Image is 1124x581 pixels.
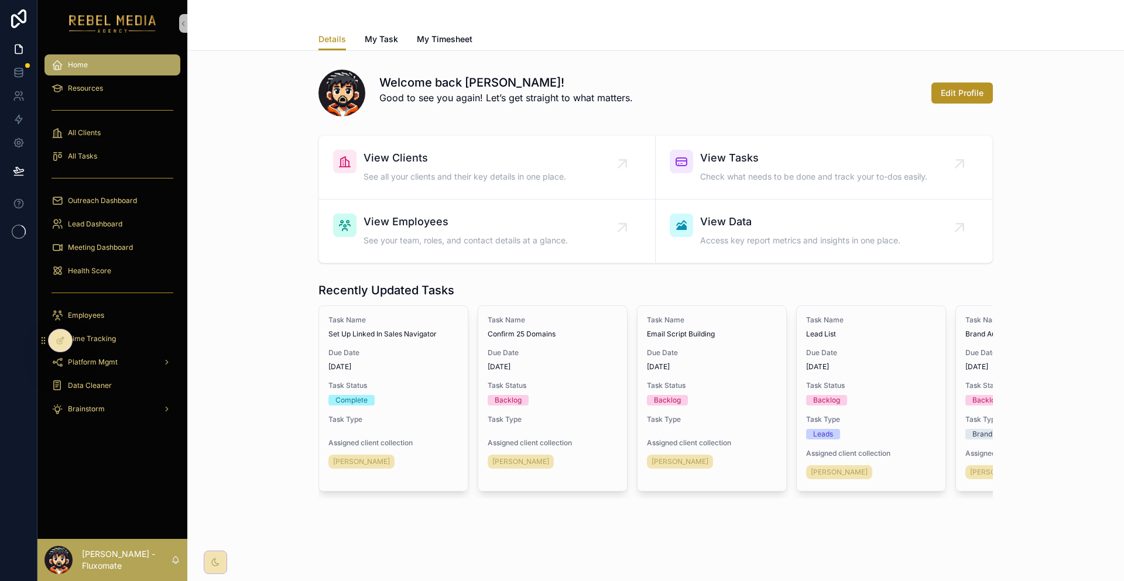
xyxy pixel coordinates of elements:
[806,362,936,372] span: [DATE]
[68,243,133,252] span: Meeting Dashboard
[647,381,777,390] span: Task Status
[965,315,1095,325] span: Task Name
[965,348,1095,357] span: Due Date
[69,14,156,33] img: App logo
[495,395,522,405] div: Backlog
[488,381,618,390] span: Task Status
[68,152,97,161] span: All Tasks
[328,329,458,339] span: Set Up Linked In Sales Navigator
[813,429,833,439] div: Leads
[488,348,618,357] span: Due Date
[417,33,472,45] span: My Timesheet
[647,329,777,339] span: Email Script Building
[656,200,992,263] a: View DataAccess key report metrics and insights in one place.
[328,348,458,357] span: Due Date
[68,357,118,367] span: Platform Mgmt
[328,455,395,469] a: [PERSON_NAME]
[318,305,468,491] a: Task NameSet Up Linked In Sales NavigatorDue Date[DATE]Task StatusCompleteTask TypeAssigned clien...
[965,449,1095,458] span: Assigned client collection
[44,146,180,167] a: All Tasks
[965,362,1095,372] span: [DATE]
[68,381,112,390] span: Data Cleaner
[68,266,111,276] span: Health Score
[647,438,777,448] span: Assigned client collection
[44,352,180,373] a: Platform Mgmt
[806,381,936,390] span: Task Status
[647,315,777,325] span: Task Name
[333,457,390,466] span: [PERSON_NAME]
[364,171,566,183] span: See all your clients and their key details in one place.
[647,362,777,372] span: [DATE]
[488,315,618,325] span: Task Name
[965,465,1032,479] a: [PERSON_NAME]
[364,214,568,230] span: View Employees
[364,235,568,246] span: See your team, roles, and contact details at a glance.
[955,305,1105,491] a: Task NameBrand AuditDue Date[DATE]Task StatusBacklogTask TypeBrand AuditAssigned client collectio...
[654,395,681,405] div: Backlog
[318,282,454,298] h1: Recently Updated Tasks
[44,122,180,143] a: All Clients
[806,329,936,339] span: Lead List
[335,395,368,405] div: Complete
[68,219,122,229] span: Lead Dashboard
[811,467,868,477] span: [PERSON_NAME]
[931,82,993,104] button: Edit Profile
[965,329,1095,339] span: Brand Audit
[700,150,927,166] span: View Tasks
[652,457,708,466] span: [PERSON_NAME]
[318,29,346,51] a: Details
[417,29,472,52] a: My Timesheet
[44,78,180,99] a: Resources
[328,381,458,390] span: Task Status
[637,305,787,491] a: Task NameEmail Script BuildingDue Date[DATE]Task StatusBacklogTask TypeAssigned client collection...
[488,329,618,339] span: Confirm 25 Domains
[328,438,458,448] span: Assigned client collection
[44,237,180,258] a: Meeting Dashboard
[68,128,101,137] span: All Clients
[813,395,840,405] div: Backlog
[478,305,628,491] a: Task NameConfirm 25 DomainsDue Date[DATE]Task StatusBacklogTask TypeAssigned client collection[PE...
[365,33,398,45] span: My Task
[647,348,777,357] span: Due Date
[44,190,180,211] a: Outreach Dashboard
[68,196,137,205] span: Outreach Dashboard
[972,429,1011,439] div: Brand Audit
[700,235,900,246] span: Access key report metrics and insights in one place.
[319,136,656,200] a: View ClientsSee all your clients and their key details in one place.
[365,29,398,52] a: My Task
[319,200,656,263] a: View EmployeesSee your team, roles, and contact details at a glance.
[379,74,633,91] h1: Welcome back [PERSON_NAME]!
[44,305,180,326] a: Employees
[806,315,936,325] span: Task Name
[37,47,187,433] div: scrollable content
[328,362,458,372] span: [DATE]
[965,381,1095,390] span: Task Status
[44,214,180,235] a: Lead Dashboard
[941,87,983,99] span: Edit Profile
[806,465,872,479] a: [PERSON_NAME]
[328,415,458,424] span: Task Type
[965,415,1095,424] span: Task Type
[488,362,618,372] span: [DATE]
[68,60,88,70] span: Home
[379,91,633,105] p: Good to see you again! Let’s get straight to what matters.
[806,415,936,424] span: Task Type
[647,455,713,469] a: [PERSON_NAME]
[328,315,458,325] span: Task Name
[647,415,777,424] span: Task Type
[656,136,992,200] a: View TasksCheck what needs to be done and track your to-dos easily.
[364,150,566,166] span: View Clients
[44,54,180,75] a: Home
[806,449,936,458] span: Assigned client collection
[488,438,618,448] span: Assigned client collection
[318,33,346,45] span: Details
[488,455,554,469] a: [PERSON_NAME]
[44,260,180,281] a: Health Score
[68,84,103,93] span: Resources
[44,375,180,396] a: Data Cleaner
[700,214,900,230] span: View Data
[488,415,618,424] span: Task Type
[796,305,946,491] a: Task NameLead ListDue Date[DATE]Task StatusBacklogTask TypeLeadsAssigned client collection[PERSON...
[970,467,1027,477] span: [PERSON_NAME]
[44,328,180,349] a: Time Tracking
